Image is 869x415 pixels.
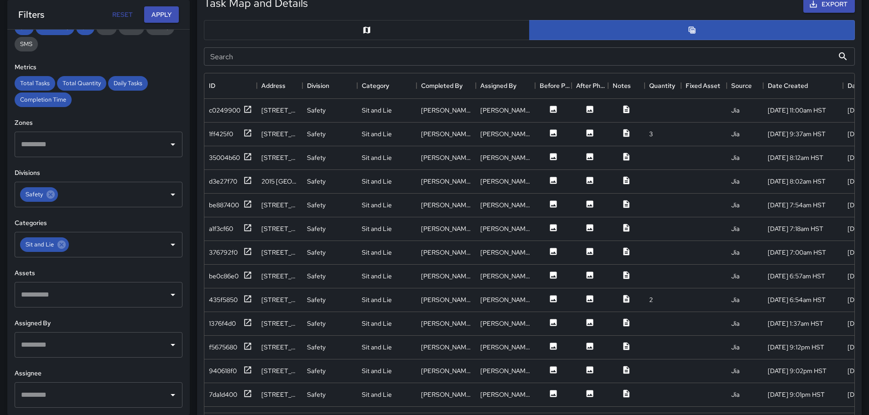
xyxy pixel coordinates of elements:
h6: Assets [15,268,182,278]
div: Jia [731,272,739,281]
div: 9/1/2025, 1:37am HST [768,319,823,328]
div: Sit and Lie [362,319,392,328]
span: Completion Time [15,96,72,103]
div: Total Quantity [57,76,106,91]
button: Table [529,20,855,40]
div: Brian Hung [421,129,471,138]
div: Assigned By [480,73,516,98]
span: Sit and Lie [20,239,59,250]
div: 2131-2141 Kalākaua Avenue [261,295,298,304]
h6: Metrics [15,62,182,72]
div: Sit and Lie [362,390,392,399]
div: Safety [307,200,326,210]
div: Completion Time [15,92,72,107]
div: 35004b60 [209,153,240,162]
div: 8/31/2025, 9:12pm HST [768,343,824,352]
button: be0c86e0 [209,271,252,282]
div: Category [362,73,389,98]
div: 1980 Kalakaua Avenue [261,366,298,375]
div: Sit and Lie [362,153,392,162]
svg: Map [362,26,371,35]
div: Jia [731,200,739,210]
div: Brian Hung [480,177,531,186]
div: 1376f4d0 [209,319,236,328]
button: be887400 [209,200,252,211]
div: ID [209,73,215,98]
div: 2015 Ala Wai Boulevard [261,177,298,186]
div: Completed By [416,73,476,98]
div: After Photo [572,73,608,98]
div: Sit and Lie [362,224,392,233]
div: Zackary Secio [480,319,531,328]
button: 435f5850 [209,294,252,306]
div: 9/1/2025, 7:54am HST [768,200,826,210]
div: 2160 Kalākaua Avenue [261,248,298,257]
div: 9/1/2025, 7:00am HST [768,248,826,257]
div: Brian Hung [480,200,531,210]
div: 2131-2141 Kalākaua Avenue [261,272,298,281]
svg: Table [687,26,697,35]
button: Open [167,138,179,151]
div: 8/31/2025, 9:01pm HST [768,390,825,399]
div: Source [731,73,752,98]
button: 1376f4d0 [209,318,252,329]
span: Total Quantity [57,79,106,87]
div: Brian Hung [421,295,471,304]
button: Open [167,288,179,301]
div: Sit and Lie [362,248,392,257]
div: Category [357,73,416,98]
div: Safety [307,248,326,257]
div: Brian Hung [480,129,531,138]
div: Jia [731,153,739,162]
div: Safety [307,224,326,233]
div: c0249900 [209,106,240,115]
div: Daily Tasks [108,76,148,91]
div: Zackary Secio [421,319,471,328]
div: Source [727,73,763,98]
div: Safety [307,319,326,328]
div: Safety [307,129,326,138]
div: Completed By [421,73,463,98]
div: 2344 Kalākaua Avenue [261,129,298,138]
div: Brian Hung [480,295,531,304]
div: Sit and Lie [362,343,392,352]
div: Total Tasks [15,76,55,91]
div: Brian Hung [480,106,531,115]
button: Reset [108,6,137,23]
div: Division [307,73,329,98]
button: a1f3cf60 [209,223,252,235]
button: Open [167,389,179,401]
div: Fixed Asset [681,73,727,98]
div: 940618f0 [209,366,237,375]
button: c0249900 [209,105,252,116]
button: d3e27f70 [209,176,252,187]
div: Martin Keith [480,390,531,399]
button: 7da1d400 [209,389,252,400]
div: Brian Hung [421,106,471,115]
h6: Filters [18,7,44,22]
button: 376792f0 [209,247,252,258]
div: Address [257,73,302,98]
div: Martin Keith [480,343,531,352]
div: Date Created [768,73,808,98]
button: Open [167,238,179,251]
div: 7da1d400 [209,390,237,399]
span: Total Tasks [15,79,55,87]
div: 9/1/2025, 11:00am HST [768,106,826,115]
div: Brian Hung [480,153,531,162]
div: 8/31/2025, 9:02pm HST [768,366,827,375]
h6: Assignee [15,369,182,379]
div: Notes [608,73,645,98]
div: Jia [731,129,739,138]
div: Sit and Lie [362,295,392,304]
div: Brian Hung [421,200,471,210]
span: SMS [15,40,38,48]
div: Sit and Lie [362,129,392,138]
div: Brian Hung [421,177,471,186]
div: After Photo [576,73,608,98]
span: Daily Tasks [108,79,148,87]
button: Open [167,188,179,201]
div: Martin Keith [421,390,471,399]
div: 9/1/2025, 8:12am HST [768,153,823,162]
button: Open [167,338,179,351]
